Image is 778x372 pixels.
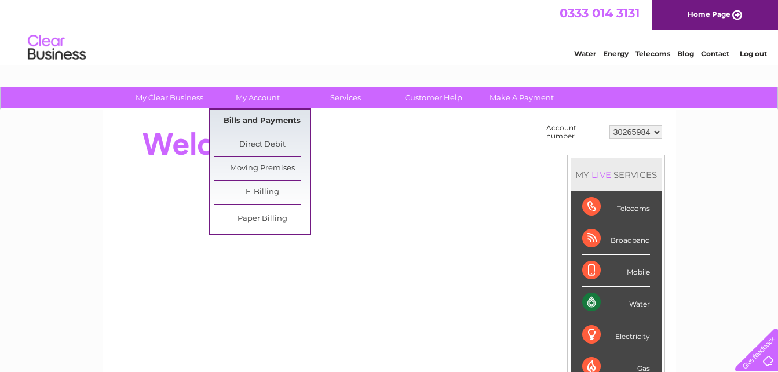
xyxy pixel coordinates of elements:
[214,207,310,231] a: Paper Billing
[589,169,613,180] div: LIVE
[582,287,650,319] div: Water
[574,49,596,58] a: Water
[603,49,629,58] a: Energy
[27,30,86,65] img: logo.png
[116,6,663,56] div: Clear Business is a trading name of Verastar Limited (registered in [GEOGRAPHIC_DATA] No. 3667643...
[543,121,607,143] td: Account number
[298,87,393,108] a: Services
[582,223,650,255] div: Broadband
[571,158,662,191] div: MY SERVICES
[214,110,310,133] a: Bills and Payments
[677,49,694,58] a: Blog
[386,87,481,108] a: Customer Help
[560,6,640,20] a: 0333 014 3131
[214,133,310,156] a: Direct Debit
[582,255,650,287] div: Mobile
[582,191,650,223] div: Telecoms
[474,87,569,108] a: Make A Payment
[122,87,217,108] a: My Clear Business
[582,319,650,351] div: Electricity
[635,49,670,58] a: Telecoms
[214,157,310,180] a: Moving Premises
[210,87,305,108] a: My Account
[214,181,310,204] a: E-Billing
[701,49,729,58] a: Contact
[740,49,767,58] a: Log out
